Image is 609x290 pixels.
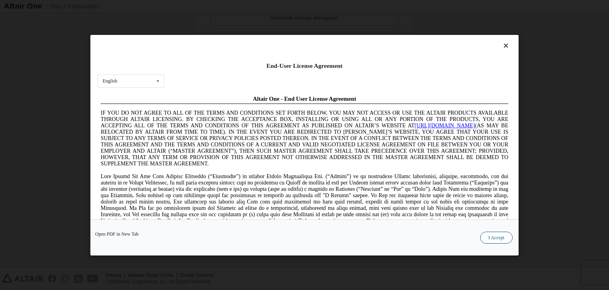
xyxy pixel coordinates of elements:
div: End-User License Agreement [98,62,511,70]
a: Open PDF in New Tab [95,231,139,236]
span: IF YOU DO NOT AGREE TO ALL OF THE TERMS AND CONDITIONS SET FORTH BELOW, YOU MAY NOT ACCESS OR USE... [3,17,411,74]
div: English [103,79,117,83]
span: Altair One - End User License Agreement [155,3,259,10]
a: [URL][DOMAIN_NAME] [317,30,377,36]
button: I Accept [480,231,513,243]
span: Lore Ipsumd Sit Ame Cons Adipisc Elitseddo (“Eiusmodte”) in utlabor Etdolo Magnaaliqua Eni. (“Adm... [3,81,411,138]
